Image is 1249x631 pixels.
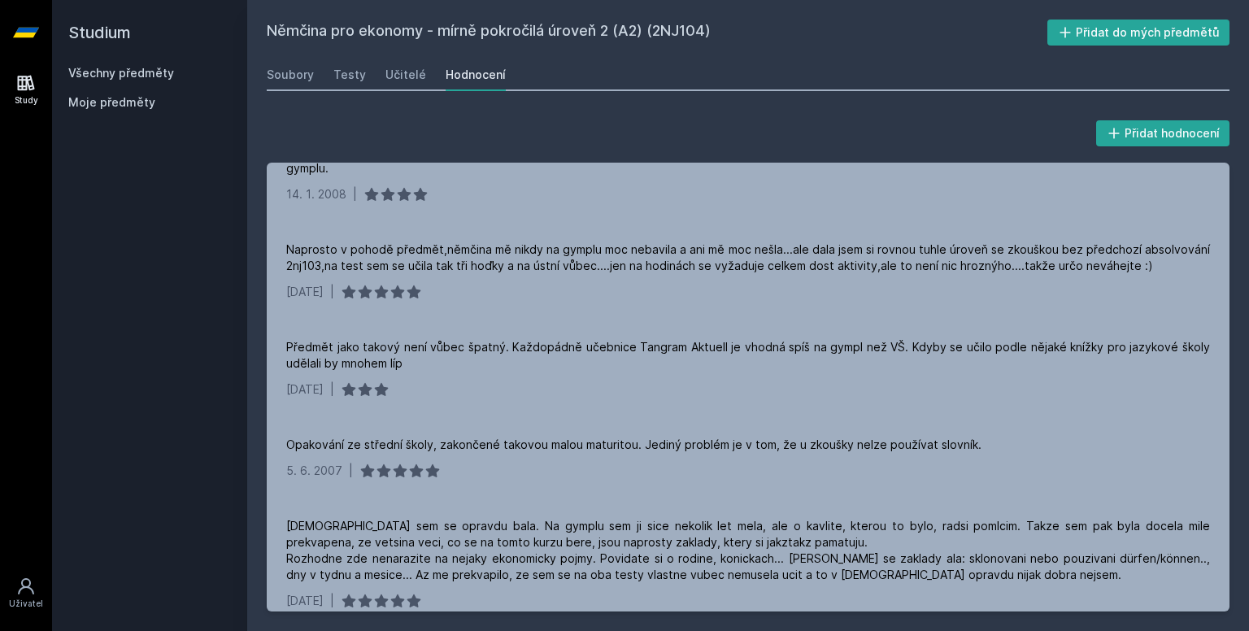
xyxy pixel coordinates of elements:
a: Testy [333,59,366,91]
a: Soubory [267,59,314,91]
div: Hodnocení [446,67,506,83]
a: Study [3,65,49,115]
div: Uživatel [9,598,43,610]
button: Přidat do mých předmětů [1047,20,1230,46]
div: Soubory [267,67,314,83]
div: [DATE] [286,284,324,300]
button: Přidat hodnocení [1096,120,1230,146]
div: Testy [333,67,366,83]
div: [DATE] [286,593,324,609]
div: Naprosto v pohodě předmět,němčina mě nikdy na gymplu moc nebavila a ani mě moc nešla...ale dala j... [286,242,1210,274]
div: Study [15,94,38,107]
div: 14. 1. 2008 [286,186,346,202]
div: | [353,186,357,202]
a: Uživatel [3,568,49,618]
div: Opakování ze střední školy, zakončené takovou malou maturitou. Jediný problém je v tom, že u zkou... [286,437,981,453]
a: Učitelé [385,59,426,91]
div: [DEMOGRAPHIC_DATA] sem se opravdu bala. Na gymplu sem ji sice nekolik let mela, ale o kavlite, kt... [286,518,1210,583]
a: Hodnocení [446,59,506,91]
span: Moje předměty [68,94,155,111]
div: 5. 6. 2007 [286,463,342,479]
div: Učitelé [385,67,426,83]
div: [DATE] [286,381,324,398]
a: Všechny předměty [68,66,174,80]
div: | [330,381,334,398]
div: | [330,284,334,300]
div: Předmět jako takový není vůbec špatný. Každopádně učebnice Tangram Aktuell je vhodná spíš na gymp... [286,339,1210,372]
div: | [349,463,353,479]
div: | [330,593,334,609]
h2: Němčina pro ekonomy - mírně pokročilá úroveň 2 (A2) (2NJ104) [267,20,1047,46]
